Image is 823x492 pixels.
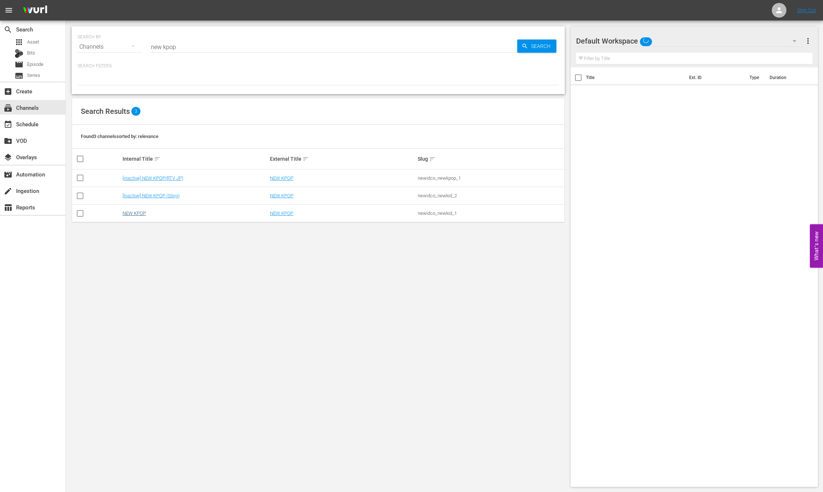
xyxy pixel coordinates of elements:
[517,40,556,53] button: Search
[429,156,436,162] span: sort
[797,7,816,13] a: Sign Out
[15,38,23,46] span: Asset
[302,156,309,162] span: sort
[576,31,803,51] div: Default Workspace
[4,187,12,195] span: Ingestion
[15,60,23,69] span: Episode
[270,210,293,216] a: NEW KPOP
[270,154,416,163] div: External Title
[81,107,130,116] span: Search Results
[123,193,180,198] a: [Inactive] NEW KPOP (Sling)
[15,71,23,80] span: Series
[4,6,13,15] span: menu
[123,175,183,181] a: [inactive] NEW KPOP(RTV JP)
[4,104,12,112] span: Channels
[4,137,12,145] span: VOD
[4,87,12,96] span: Create
[586,67,685,88] th: Title
[4,120,12,129] span: Schedule
[4,203,12,212] span: Reports
[27,61,44,68] span: Episode
[418,154,563,163] div: Slug
[131,107,140,116] span: 3
[27,72,40,79] span: Series
[123,210,146,216] a: NEW KPOP
[4,25,12,34] span: Search
[418,175,563,181] div: newidco_newkpop_1
[418,193,563,198] div: newidco_newkid_2
[804,37,812,45] span: more_vert
[810,224,823,268] button: Open Feedback Widget
[270,193,293,198] a: NEW KPOP
[4,153,12,162] span: Overlays
[745,67,765,88] th: Type
[418,210,563,216] div: newidco_newkid_1
[15,49,23,58] div: Bits
[804,32,812,50] button: more_vert
[78,63,559,69] p: Search Filters:
[765,67,809,88] th: Duration
[123,154,268,163] div: Internal Title
[4,170,12,179] span: Automation
[78,37,142,57] div: Channels
[154,156,161,162] span: sort
[81,134,158,139] span: Found 3 channels sorted by: relevance
[27,38,39,46] span: Asset
[18,2,53,19] img: ans4CAIJ8jUAAAAAAAAAAAAAAAAAAAAAAAAgQb4GAAAAAAAAAAAAAAAAAAAAAAAAJMjXAAAAAAAAAAAAAAAAAAAAAAAAgAT5G...
[27,49,35,57] span: Bits
[528,40,556,53] span: Search
[270,175,293,181] a: NEW KPOP
[685,67,745,88] th: Ext. ID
